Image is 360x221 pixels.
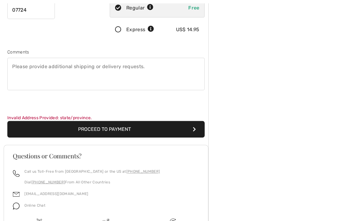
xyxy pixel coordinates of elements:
[175,26,199,33] div: US$ 14.95
[24,168,159,174] p: Call us Toll-Free from [GEOGRAPHIC_DATA] or the US at
[7,120,204,137] button: Proceed to Payment
[7,49,204,55] div: Comments
[126,4,153,12] div: Regular
[31,179,65,183] a: [PHONE_NUMBER]
[188,5,199,11] span: Free
[126,169,159,173] a: [PHONE_NUMBER]
[13,169,20,176] img: call
[13,202,20,208] img: chat
[24,191,88,195] a: [EMAIL_ADDRESS][DOMAIN_NAME]
[126,26,153,33] div: Express
[13,190,20,197] img: email
[24,179,159,184] p: Dial From All Other Countries
[7,114,204,120] div: Invalid Address Provided: state/province.
[13,152,198,158] h3: Questions or Comments?
[24,202,45,207] span: Online Chat
[7,1,55,19] input: Zip/Postal Code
